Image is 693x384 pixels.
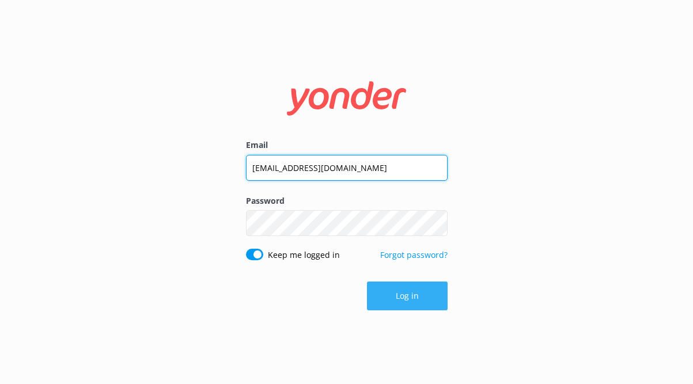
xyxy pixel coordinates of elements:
input: user@emailaddress.com [246,155,448,181]
button: Show password [425,212,448,235]
label: Keep me logged in [268,249,340,261]
label: Password [246,195,448,207]
a: Forgot password? [380,249,448,260]
label: Email [246,139,448,151]
button: Log in [367,282,448,310]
